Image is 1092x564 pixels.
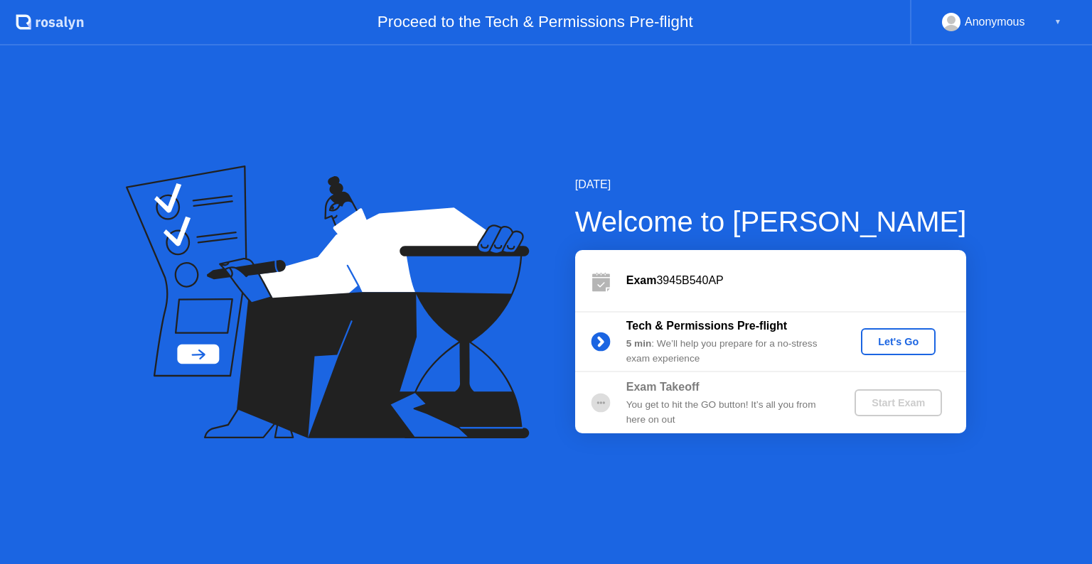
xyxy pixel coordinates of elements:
div: ▼ [1054,13,1061,31]
b: Tech & Permissions Pre-flight [626,320,787,332]
div: 3945B540AP [626,272,966,289]
div: Let's Go [867,336,930,347]
div: Welcome to [PERSON_NAME] [575,200,967,243]
b: Exam [626,274,657,286]
div: Start Exam [860,397,936,408]
b: Exam Takeoff [626,381,700,393]
div: : We’ll help you prepare for a no-stress exam experience [626,337,831,366]
div: [DATE] [575,176,967,193]
div: You get to hit the GO button! It’s all you from here on out [626,398,831,427]
button: Let's Go [861,328,936,355]
div: Anonymous [965,13,1025,31]
button: Start Exam [855,389,942,416]
b: 5 min [626,338,652,349]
